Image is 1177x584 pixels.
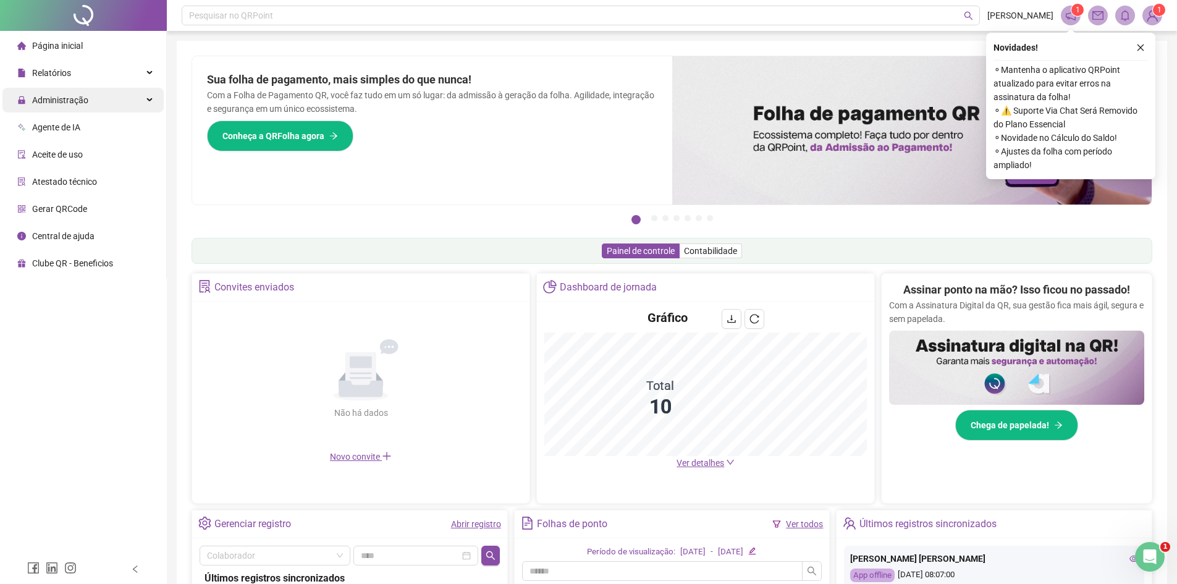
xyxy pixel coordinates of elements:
span: Ver detalhes [677,458,724,468]
span: edit [748,547,756,555]
span: search [964,11,973,20]
img: banner%2F02c71560-61a6-44d4-94b9-c8ab97240462.png [889,331,1144,405]
span: close [1136,43,1145,52]
div: - [711,546,713,559]
div: Não há dados [304,406,418,420]
span: Novidades ! [993,41,1038,54]
button: 4 [673,215,680,221]
button: 7 [707,215,713,221]
span: 1 [1160,542,1170,552]
p: Com a Assinatura Digital da QR, sua gestão fica mais ágil, segura e sem papelada. [889,298,1144,326]
span: Relatórios [32,68,71,78]
div: Últimos registros sincronizados [859,514,997,535]
span: qrcode [17,205,26,213]
span: file-text [521,517,534,530]
div: [DATE] [680,546,706,559]
span: Clube QR - Beneficios [32,258,113,268]
span: bell [1120,10,1131,21]
a: Abrir registro [451,519,501,529]
iframe: Intercom live chat [1135,542,1165,572]
span: Conheça a QRFolha agora [222,129,324,143]
span: Central de ajuda [32,231,95,241]
h2: Sua folha de pagamento, mais simples do que nunca! [207,71,657,88]
button: Conheça a QRFolha agora [207,121,353,151]
span: gift [17,259,26,268]
sup: Atualize o seu contato no menu Meus Dados [1153,4,1165,16]
div: Gerenciar registro [214,514,291,535]
span: Gerar QRCode [32,204,87,214]
span: Novo convite [330,452,392,462]
span: file [17,69,26,77]
div: Período de visualização: [587,546,675,559]
span: info-circle [17,232,26,240]
span: linkedin [46,562,58,574]
span: lock [17,96,26,104]
button: Chega de papelada! [955,410,1078,441]
div: [PERSON_NAME] [PERSON_NAME] [850,552,1138,565]
h2: Assinar ponto na mão? Isso ficou no passado! [903,281,1130,298]
span: pie-chart [543,280,556,293]
span: solution [17,177,26,186]
span: down [726,458,735,467]
span: arrow-right [329,132,338,140]
p: Com a Folha de Pagamento QR, você faz tudo em um só lugar: da admissão à geração da folha. Agilid... [207,88,657,116]
span: solution [198,280,211,293]
span: Agente de IA [32,122,80,132]
img: 82184 [1143,6,1162,25]
span: ⚬ ⚠️ Suporte Via Chat Será Removido do Plano Essencial [993,104,1148,131]
a: Ver detalhes down [677,458,735,468]
span: facebook [27,562,40,574]
span: search [486,551,496,561]
span: notification [1065,10,1076,21]
div: App offline [850,569,895,583]
span: ⚬ Ajustes da folha com período ampliado! [993,145,1148,172]
span: ⚬ Novidade no Cálculo do Saldo! [993,131,1148,145]
button: 2 [651,215,657,221]
span: home [17,41,26,50]
span: Página inicial [32,41,83,51]
span: [PERSON_NAME] [987,9,1053,22]
h4: Gráfico [648,309,688,326]
span: instagram [64,562,77,574]
span: Painel de controle [607,246,675,256]
div: Folhas de ponto [537,514,607,535]
img: banner%2F8d14a306-6205-4263-8e5b-06e9a85ad873.png [672,56,1152,205]
span: Contabilidade [684,246,737,256]
div: Dashboard de jornada [560,277,657,298]
span: Aceite de uso [32,150,83,159]
button: 6 [696,215,702,221]
div: Convites enviados [214,277,294,298]
span: Atestado técnico [32,177,97,187]
a: Ver todos [786,519,823,529]
span: filter [772,520,781,528]
span: search [807,566,817,576]
span: reload [749,314,759,324]
span: plus [382,451,392,461]
sup: 1 [1071,4,1084,16]
span: eye [1129,554,1138,563]
span: 1 [1157,6,1162,14]
button: 1 [631,215,641,224]
span: team [843,517,856,530]
button: 5 [685,215,691,221]
span: download [727,314,736,324]
button: 3 [662,215,669,221]
span: Chega de papelada! [971,418,1049,432]
div: [DATE] 08:07:00 [850,569,1138,583]
span: setting [198,517,211,530]
span: left [131,565,140,573]
div: [DATE] [718,546,743,559]
span: mail [1092,10,1103,21]
span: ⚬ Mantenha o aplicativo QRPoint atualizado para evitar erros na assinatura da folha! [993,63,1148,104]
span: audit [17,150,26,159]
span: 1 [1076,6,1080,14]
span: Administração [32,95,88,105]
span: arrow-right [1054,421,1063,430]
